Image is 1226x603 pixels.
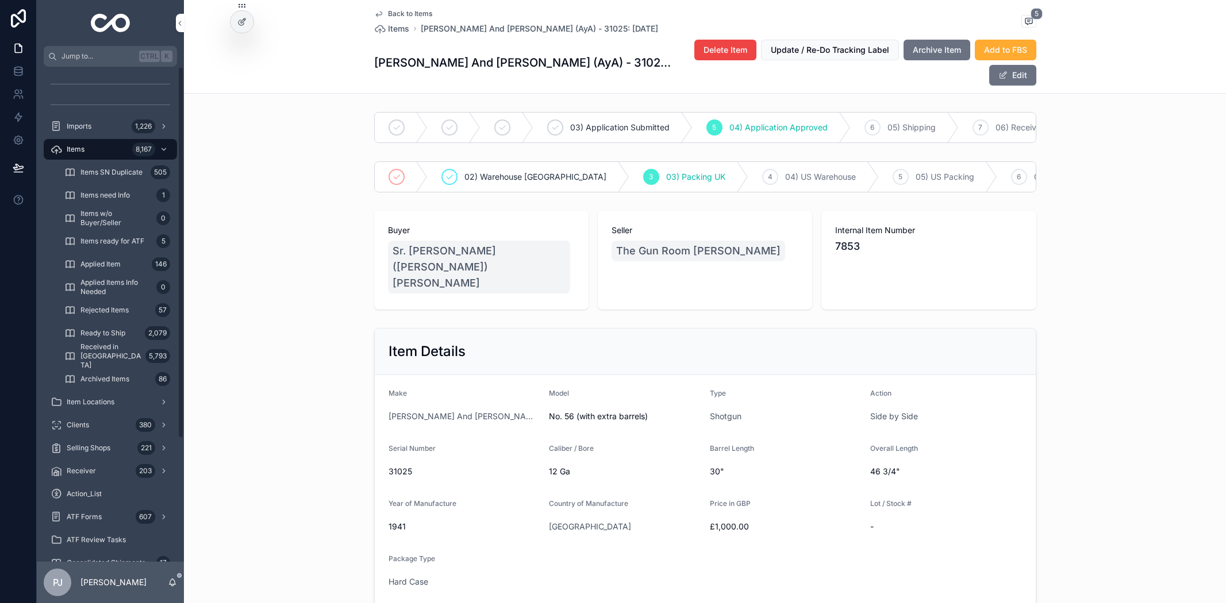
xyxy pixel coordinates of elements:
[44,46,177,67] button: Jump to...CtrlK
[712,123,716,132] span: 5
[710,444,754,453] span: Barrel Length
[870,521,1022,532] span: -
[57,346,177,366] a: Received in [GEOGRAPHIC_DATA]5,793
[870,389,891,397] span: Action
[80,328,125,338] span: Ready to Ship
[137,441,155,455] div: 221
[549,389,569,397] span: Model
[80,237,144,246] span: Items ready for ATF
[978,123,982,132] span: 7
[156,211,170,225] div: 0
[388,23,409,34] span: Items
[91,14,130,32] img: App logo
[710,411,741,422] a: Shotgun
[870,466,1022,477] span: 46 3/4"
[53,575,63,589] span: PJ
[389,342,466,361] h2: Item Details
[710,521,861,532] span: £1,000.00
[549,444,594,453] span: Caliber / Bore
[57,277,177,297] a: Applied Items Info Needed0
[57,208,177,229] a: Items w/o Buyer/Seller0
[44,507,177,527] a: ATF Forms607
[549,411,701,422] span: No. 56 (with extra barrels)
[389,466,540,477] span: 31025
[44,552,177,573] a: Consolidated Shipments17
[389,389,407,397] span: Make
[156,556,170,570] div: 17
[139,51,160,62] span: Ctrl
[389,576,428,587] a: Hard Case
[132,142,155,156] div: 8,167
[464,171,606,183] span: 02) Warehouse [GEOGRAPHIC_DATA]
[549,499,628,508] span: Country of Manufacture
[67,397,114,407] span: Item Locations
[67,420,89,430] span: Clients
[996,122,1059,133] span: 06) Received US
[1017,172,1021,181] span: 6
[984,44,1027,56] span: Add to FBS
[549,521,631,532] a: [GEOGRAPHIC_DATA]
[989,65,1036,86] button: Edit
[870,499,912,508] span: Lot / Stock #
[67,535,126,544] span: ATF Review Tasks
[570,122,670,133] span: 03) Application Submitted
[389,499,456,508] span: Year of Manufacture
[162,52,171,61] span: K
[67,443,110,453] span: Selling Shops
[649,172,653,181] span: 3
[835,238,1022,254] span: 7853
[155,303,170,317] div: 57
[870,411,918,422] a: Side by Side
[1034,171,1152,183] span: 06) Receiving Shop (Delivered)
[916,171,974,183] span: 05) US Packing
[80,342,141,370] span: Received in [GEOGRAPHIC_DATA]
[152,257,170,271] div: 146
[389,521,540,532] span: 1941
[67,466,96,476] span: Receiver
[57,323,177,343] a: Ready to Ship2,079
[388,241,570,293] a: Sr. [PERSON_NAME] ([PERSON_NAME]) [PERSON_NAME]
[694,40,756,60] button: Delete Item
[761,40,899,60] button: Update / Re-Do Tracking Label
[136,510,155,524] div: 607
[913,44,961,56] span: Archive Item
[616,243,781,259] span: The Gun Room [PERSON_NAME]
[67,512,102,521] span: ATF Forms
[975,40,1036,60] button: Add to FBS
[67,558,145,567] span: Consolidated Shipments
[155,372,170,386] div: 86
[389,554,435,563] span: Package Type
[612,241,785,261] a: The Gun Room [PERSON_NAME]
[80,278,152,296] span: Applied Items Info Needed
[136,418,155,432] div: 380
[145,326,170,340] div: 2,079
[374,55,675,71] h1: [PERSON_NAME] And [PERSON_NAME] (AyA) - 31025: [DATE]
[57,162,177,183] a: Items SN Duplicate505
[44,461,177,481] a: Receiver203
[57,185,177,206] a: Items need Info1
[80,191,130,200] span: Items need Info
[151,165,170,179] div: 505
[44,392,177,412] a: Item Locations
[67,122,91,131] span: Imports
[389,411,540,422] span: [PERSON_NAME] And [PERSON_NAME] (AyA)
[44,529,177,550] a: ATF Review Tasks
[388,225,575,236] span: Buyer
[44,415,177,435] a: Clients380
[62,52,134,61] span: Jump to...
[156,234,170,248] div: 5
[704,44,747,56] span: Delete Item
[44,139,177,160] a: Items8,167
[549,466,701,477] span: 12 Ga
[388,9,432,18] span: Back to Items
[393,243,566,291] span: Sr. [PERSON_NAME] ([PERSON_NAME]) [PERSON_NAME]
[67,145,84,154] span: Items
[136,464,155,478] div: 203
[132,119,155,133] div: 1,226
[44,484,177,504] a: Action_List
[421,23,658,34] a: [PERSON_NAME] And [PERSON_NAME] (AyA) - 31025: [DATE]
[710,389,726,397] span: Type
